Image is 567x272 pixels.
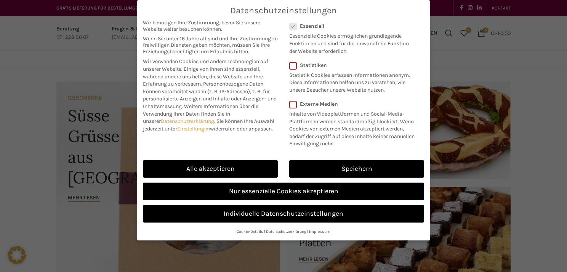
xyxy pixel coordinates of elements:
[161,118,214,124] a: Datenschutzerklärung
[143,183,424,200] a: Nur essenzielle Cookies akzeptieren
[143,19,278,32] span: Wir benötigen Ihre Zustimmung, bevor Sie unsere Website weiter besuchen können.
[143,160,278,178] a: Alle akzeptieren
[289,101,419,107] label: Externe Medien
[237,229,263,234] a: Cookie-Details
[266,229,306,234] a: Datenschutzerklärung
[289,62,414,68] label: Statistiken
[289,23,414,29] label: Essenziell
[289,68,414,94] p: Statistik Cookies erfassen Informationen anonym. Diese Informationen helfen uns zu verstehen, wie...
[143,58,268,87] span: Wir verwenden Cookies und andere Technologien auf unserer Website. Einige von ihnen sind essenzie...
[289,29,414,55] p: Essenzielle Cookies ermöglichen grundlegende Funktionen und sind für die einwandfreie Funktion de...
[143,205,424,223] a: Individuelle Datenschutzeinstellungen
[143,103,258,124] span: Weitere Informationen über die Verwendung Ihrer Daten finden Sie in unserer .
[143,118,274,132] span: Sie können Ihre Auswahl jederzeit unter widerrufen oder anpassen.
[177,126,210,132] a: Einstellungen
[289,107,419,148] p: Inhalte von Videoplattformen und Social-Media-Plattformen werden standardmäßig blockiert. Wenn Co...
[230,6,337,16] span: Datenschutzeinstellungen
[289,160,424,178] a: Speichern
[309,229,330,234] a: Impressum
[143,35,278,55] span: Wenn Sie unter 16 Jahre alt sind und Ihre Zustimmung zu freiwilligen Diensten geben möchten, müss...
[143,81,277,110] span: Personenbezogene Daten können verarbeitet werden (z. B. IP-Adressen), z. B. für personalisierte A...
